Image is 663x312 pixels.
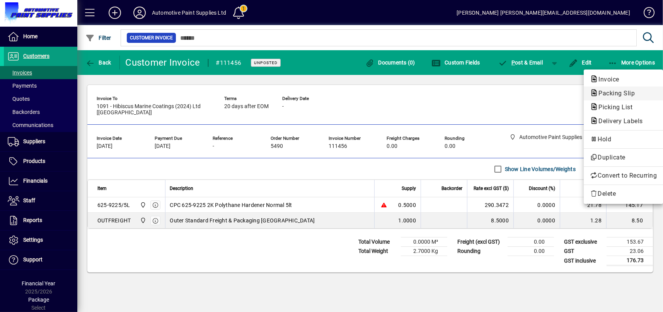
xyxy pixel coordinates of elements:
span: Invoice [590,76,623,83]
span: Duplicate [590,153,657,162]
span: Packing Slip [590,90,639,97]
span: Convert to Recurring [590,171,657,180]
span: Hold [590,135,657,144]
span: Delete [590,189,657,198]
span: Picking List [590,103,636,111]
span: Delivery Labels [590,117,647,125]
